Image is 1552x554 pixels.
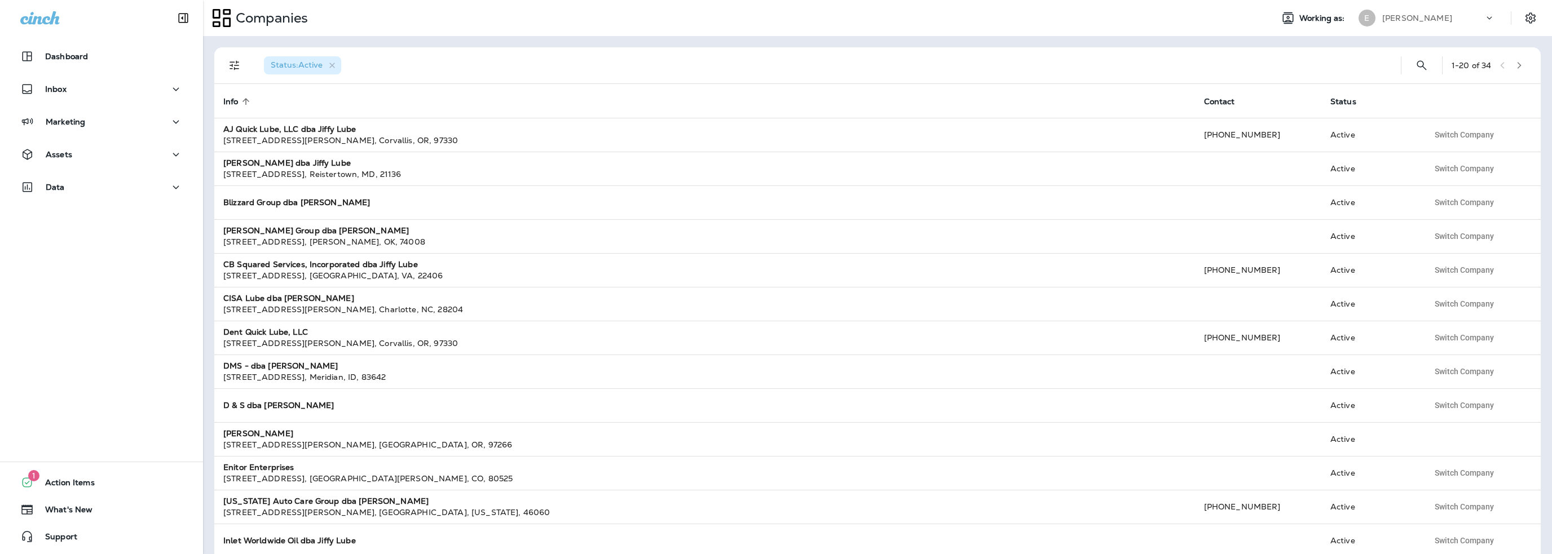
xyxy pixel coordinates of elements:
strong: DMS - dba [PERSON_NAME] [223,361,338,371]
td: [PHONE_NUMBER] [1195,253,1321,287]
button: Switch Company [1428,126,1500,143]
strong: D & S dba [PERSON_NAME] [223,400,334,410]
span: Switch Company [1435,401,1494,409]
strong: [PERSON_NAME] dba Jiffy Lube [223,158,351,168]
span: Switch Company [1435,469,1494,477]
div: 1 - 20 of 34 [1452,61,1491,70]
button: Switch Company [1428,397,1500,414]
div: E [1359,10,1375,26]
p: Data [46,183,65,192]
button: 1Action Items [11,471,192,494]
span: Info [223,97,239,107]
button: Collapse Sidebar [167,7,199,29]
div: [STREET_ADDRESS] , [GEOGRAPHIC_DATA][PERSON_NAME] , CO , 80525 [223,473,1186,484]
strong: AJ Quick Lube, LLC dba Jiffy Lube [223,124,356,134]
td: Active [1321,456,1419,490]
span: Switch Company [1435,266,1494,274]
strong: Dent Quick Lube, LLC [223,327,308,337]
button: Switch Company [1428,295,1500,312]
button: Switch Company [1428,363,1500,380]
div: [STREET_ADDRESS][PERSON_NAME] , Charlotte , NC , 28204 [223,304,1186,315]
strong: [US_STATE] Auto Care Group dba [PERSON_NAME] [223,496,429,506]
span: Contact [1204,96,1250,107]
div: [STREET_ADDRESS] , [PERSON_NAME] , OK , 74008 [223,236,1186,247]
td: [PHONE_NUMBER] [1195,321,1321,354]
button: Switch Company [1428,464,1500,481]
div: [STREET_ADDRESS][PERSON_NAME] , [GEOGRAPHIC_DATA] , OR , 97266 [223,439,1186,450]
button: Inbox [11,78,192,100]
p: Companies [231,10,308,26]
span: Support [34,532,77,546]
strong: [PERSON_NAME] Group dba [PERSON_NAME] [223,225,409,236]
button: Switch Company [1428,262,1500,278]
span: Action Items [34,478,95,491]
p: [PERSON_NAME] [1382,14,1452,23]
div: [STREET_ADDRESS][PERSON_NAME] , Corvallis , OR , 97330 [223,338,1186,349]
button: Filters [223,54,246,77]
span: Switch Company [1435,367,1494,375]
span: Switch Company [1435,300,1494,308]
span: Working as: [1299,14,1347,23]
span: 1 [28,470,39,481]
span: Switch Company [1435,334,1494,342]
span: Switch Company [1435,537,1494,544]
span: Status [1330,96,1371,107]
p: Marketing [46,117,85,126]
strong: Blizzard Group dba [PERSON_NAME] [223,197,370,207]
strong: CISA Lube dba [PERSON_NAME] [223,293,354,303]
button: Switch Company [1428,194,1500,211]
button: Data [11,176,192,198]
button: Switch Company [1428,160,1500,177]
p: Dashboard [45,52,88,61]
td: Active [1321,152,1419,185]
td: [PHONE_NUMBER] [1195,118,1321,152]
button: Support [11,525,192,548]
strong: Enitor Enterprises [223,462,294,472]
p: Inbox [45,85,67,94]
div: [STREET_ADDRESS] , Reistertown , MD , 21136 [223,169,1186,180]
button: Marketing [11,110,192,133]
td: Active [1321,354,1419,388]
button: Switch Company [1428,498,1500,515]
span: Status [1330,97,1356,107]
span: Switch Company [1435,198,1494,206]
button: Switch Company [1428,329,1500,346]
span: Switch Company [1435,503,1494,511]
td: Active [1321,185,1419,219]
div: [STREET_ADDRESS][PERSON_NAME] , Corvallis , OR , 97330 [223,135,1186,146]
td: Active [1321,287,1419,321]
td: Active [1321,118,1419,152]
strong: CB Squared Services, Incorporated dba Jiffy Lube [223,259,418,269]
td: Active [1321,422,1419,456]
p: Assets [46,150,72,159]
span: Info [223,96,253,107]
button: Switch Company [1428,228,1500,245]
span: What's New [34,505,92,518]
div: [STREET_ADDRESS] , Meridian , ID , 83642 [223,371,1186,383]
td: Active [1321,388,1419,422]
button: Assets [11,143,192,166]
span: Switch Company [1435,165,1494,172]
strong: Inlet Worldwide Oil dba Jiffy Lube [223,535,356,546]
span: Switch Company [1435,131,1494,139]
button: Settings [1520,8,1541,28]
span: Status : Active [271,60,323,70]
td: Active [1321,253,1419,287]
td: Active [1321,490,1419,524]
div: Status:Active [264,56,341,74]
button: Dashboard [11,45,192,68]
button: Switch Company [1428,532,1500,549]
button: What's New [11,498,192,521]
button: Search Companies [1410,54,1433,77]
strong: [PERSON_NAME] [223,428,293,438]
span: Switch Company [1435,232,1494,240]
td: Active [1321,321,1419,354]
div: [STREET_ADDRESS] , [GEOGRAPHIC_DATA] , VA , 22406 [223,270,1186,281]
td: [PHONE_NUMBER] [1195,490,1321,524]
td: Active [1321,219,1419,253]
span: Contact [1204,97,1235,107]
div: [STREET_ADDRESS][PERSON_NAME] , [GEOGRAPHIC_DATA] , [US_STATE] , 46060 [223,507,1186,518]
